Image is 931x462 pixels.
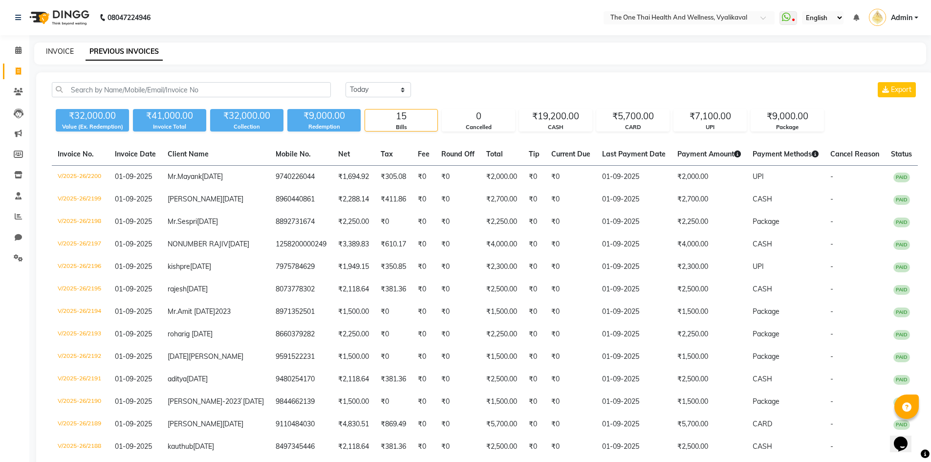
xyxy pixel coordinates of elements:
td: ₹0 [435,301,480,323]
td: ₹2,250.00 [332,211,375,233]
td: V/2025-26/2193 [52,323,109,346]
div: ₹41,000.00 [133,109,206,123]
div: 15 [365,110,437,123]
td: ₹2,500.00 [480,368,523,391]
span: - [830,397,833,406]
span: 01-09-2025 [115,419,152,428]
td: ₹0 [435,188,480,211]
span: CARD [753,419,772,428]
b: 08047224946 [108,4,151,31]
span: 01-09-2025 [115,307,152,316]
td: ₹0 [435,278,480,301]
div: ₹5,700.00 [597,110,669,123]
span: Admin [891,13,912,23]
img: Admin [869,9,886,26]
td: V/2025-26/2197 [52,233,109,256]
span: - [830,442,833,451]
td: 01-09-2025 [596,211,671,233]
span: Invoice Date [115,150,156,158]
span: [DATE] [190,262,211,271]
span: rajesh [168,285,187,293]
td: ₹0 [435,166,480,189]
td: V/2025-26/2196 [52,256,109,278]
div: UPI [674,123,746,132]
td: 01-09-2025 [596,368,671,391]
span: Fee [418,150,430,158]
span: PAID [893,330,910,340]
td: ₹0 [545,301,596,323]
span: [DATE] [202,172,223,181]
td: ₹0 [523,233,545,256]
td: ₹0 [412,233,435,256]
td: ₹1,500.00 [480,301,523,323]
td: ₹2,000.00 [671,166,747,189]
td: ₹4,000.00 [480,233,523,256]
td: ₹2,500.00 [480,436,523,458]
td: ₹0 [412,436,435,458]
span: [PERSON_NAME]-2023` [168,397,243,406]
td: 8660379282 [270,323,332,346]
td: 01-09-2025 [596,256,671,278]
span: Tax [381,150,393,158]
span: [DATE] [187,374,208,383]
span: - [830,307,833,316]
span: PAID [893,397,910,407]
span: Mr.Amit [DATE] [168,307,215,316]
span: [PERSON_NAME] [168,195,222,203]
td: ₹1,500.00 [480,346,523,368]
span: Net [338,150,350,158]
td: ₹0 [523,368,545,391]
td: V/2025-26/2198 [52,211,109,233]
td: ₹0 [435,368,480,391]
td: ₹0 [523,323,545,346]
td: ₹0 [523,301,545,323]
span: Mr.Sespri [168,217,197,226]
td: 01-09-2025 [596,413,671,436]
td: ₹2,700.00 [671,188,747,211]
td: ₹0 [412,256,435,278]
span: 01-09-2025 [115,442,152,451]
td: ₹0 [545,166,596,189]
td: V/2025-26/2192 [52,346,109,368]
td: ₹0 [435,436,480,458]
span: CASH [753,285,772,293]
td: ₹0 [412,211,435,233]
td: 8971352501 [270,301,332,323]
td: ₹0 [375,211,412,233]
span: UPI [753,172,764,181]
td: ₹0 [523,211,545,233]
span: 01-09-2025 [115,374,152,383]
span: 01-09-2025 [115,397,152,406]
span: PAID [893,352,910,362]
td: 01-09-2025 [596,391,671,413]
td: ₹2,250.00 [671,211,747,233]
div: Cancelled [442,123,515,132]
span: PAID [893,375,910,385]
td: ₹0 [545,436,596,458]
input: Search by Name/Mobile/Email/Invoice No [52,82,331,97]
td: ₹0 [412,166,435,189]
td: ₹2,000.00 [480,166,523,189]
span: Tip [529,150,540,158]
td: ₹0 [435,256,480,278]
span: [DATE] [222,419,243,428]
span: Invoice No. [58,150,94,158]
td: ₹0 [545,233,596,256]
td: ₹2,118.64 [332,436,375,458]
span: Client Name [168,150,209,158]
td: ₹381.36 [375,436,412,458]
div: Redemption [287,123,361,131]
span: Payment Methods [753,150,819,158]
td: ₹0 [545,346,596,368]
td: ₹2,700.00 [480,188,523,211]
span: [DATE] [187,285,208,293]
span: - [830,330,833,338]
td: V/2025-26/2190 [52,391,109,413]
span: [DATE] [197,217,218,226]
span: Total [486,150,503,158]
span: [DATE] [168,352,189,361]
td: ₹5,700.00 [480,413,523,436]
td: ₹0 [523,278,545,301]
td: ₹1,500.00 [671,346,747,368]
td: ₹0 [375,391,412,413]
